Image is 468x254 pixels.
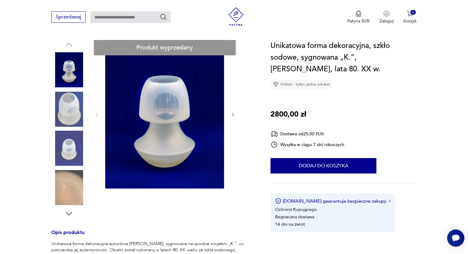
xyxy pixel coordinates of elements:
button: Sprzedawaj [51,11,86,23]
img: Ikona strzałki w prawo [389,200,391,203]
div: Unikat - tylko jedna sztuka! [270,80,333,89]
img: Ikona dostawy [270,130,278,138]
li: Bezpieczna dostawa [275,214,314,220]
a: Ikona medaluPatyna B2B [347,10,370,24]
img: Ikona diamentu [273,81,278,87]
iframe: Smartsupp widget button [447,229,464,247]
h1: Unikatowa forma dekoracyjna, szkło sodowe, sygnowana „K.”, [PERSON_NAME], lata 80. XX w. [270,40,417,75]
div: 0 [410,10,416,15]
p: Patyna B2B [347,18,370,24]
img: Ikona medalu [355,10,362,17]
a: Sprzedawaj [51,15,86,20]
img: Zdjęcie produktu Unikatowa forma dekoracyjna, szkło sodowe, sygnowana „K.”, Ireneusz Kiziński, la... [51,131,86,166]
img: Zdjęcie produktu Unikatowa forma dekoracyjna, szkło sodowe, sygnowana „K.”, Ireneusz Kiziński, la... [51,170,86,205]
img: Ikonka użytkownika [383,10,390,17]
img: Zdjęcie produktu Unikatowa forma dekoracyjna, szkło sodowe, sygnowana „K.”, Ireneusz Kiziński, la... [105,40,224,189]
button: 0Koszyk [403,10,417,24]
img: Zdjęcie produktu Unikatowa forma dekoracyjna, szkło sodowe, sygnowana „K.”, Ireneusz Kiziński, la... [51,92,86,127]
div: Produkt wyprzedany [94,40,235,55]
img: Ikona koszyka [407,10,413,17]
h3: Opis produktu [51,231,256,241]
li: 14 dni na zwrot [275,221,305,227]
button: Dodaj do koszyka [270,158,376,173]
li: Ochrona Kupującego [275,207,317,212]
p: 2800,00 zł [270,109,306,120]
button: Patyna B2B [347,10,370,24]
div: Dostawa od 25,00 PLN [270,130,344,138]
img: Zdjęcie produktu Unikatowa forma dekoracyjna, szkło sodowe, sygnowana „K.”, Ireneusz Kiziński, la... [51,52,86,87]
p: Koszyk [403,18,417,24]
img: Ikona certyfikatu [275,198,281,204]
img: Patyna - sklep z meblami i dekoracjami vintage [227,7,245,26]
button: [DOMAIN_NAME] gwarantuje bezpieczne zakupy [275,198,390,204]
button: Szukaj [160,13,167,21]
p: Zaloguj [379,18,394,24]
div: Wysyłka w ciągu 7 dni roboczych [270,141,344,148]
button: Zaloguj [379,10,394,24]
